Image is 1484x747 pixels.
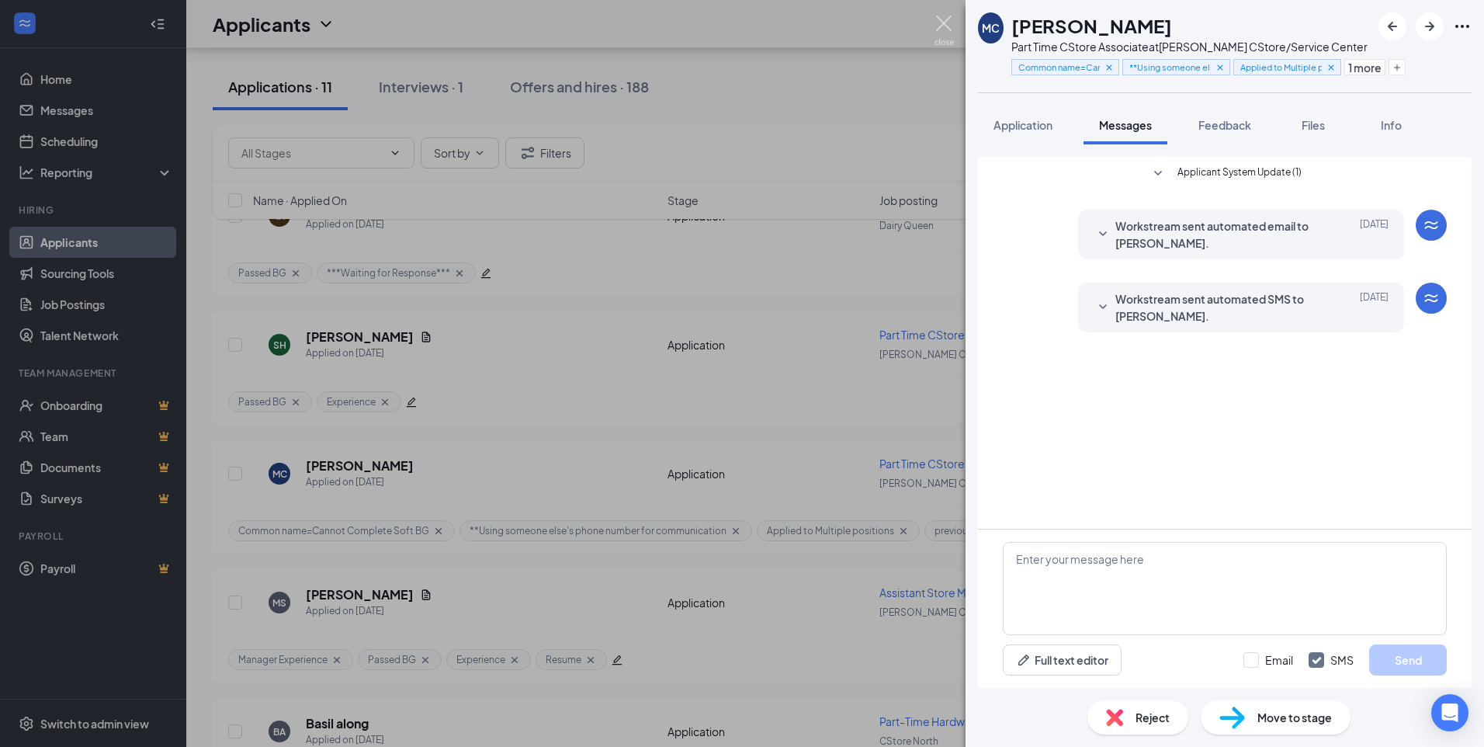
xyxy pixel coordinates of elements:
[1149,165,1167,183] svg: SmallChevronDown
[1136,709,1170,726] span: Reject
[1302,118,1325,132] span: Files
[1149,165,1302,183] button: SmallChevronDownApplicant System Update (1)
[1344,59,1385,75] button: 1 more
[1326,62,1337,73] svg: Cross
[1115,217,1319,252] span: Workstream sent automated email to [PERSON_NAME].
[1416,12,1444,40] button: ArrowRight
[1177,165,1302,183] span: Applicant System Update (1)
[1003,645,1122,676] button: Full text editorPen
[1011,12,1172,39] h1: [PERSON_NAME]
[1094,225,1112,244] svg: SmallChevronDown
[1198,118,1251,132] span: Feedback
[1378,12,1406,40] button: ArrowLeftNew
[1360,217,1389,252] span: [DATE]
[1420,17,1439,36] svg: ArrowRight
[1422,216,1441,235] svg: WorkstreamLogo
[1104,62,1115,73] svg: Cross
[1369,645,1447,676] button: Send
[1094,298,1112,317] svg: SmallChevronDown
[1257,709,1332,726] span: Move to stage
[1018,61,1100,74] span: Common name=Cannot Complete Soft BG
[982,20,1000,36] div: MC
[1389,59,1406,75] button: Plus
[1016,652,1032,668] svg: Pen
[993,118,1052,132] span: Application
[1392,63,1402,72] svg: Plus
[1431,694,1468,731] div: Open Intercom Messenger
[1383,17,1402,36] svg: ArrowLeftNew
[1381,118,1402,132] span: Info
[1240,61,1322,74] span: Applied to Multiple positions
[1422,289,1441,307] svg: WorkstreamLogo
[1215,62,1226,73] svg: Cross
[1011,39,1371,54] div: Part Time CStore Associate at [PERSON_NAME] CStore/Service Center
[1099,118,1152,132] span: Messages
[1129,61,1211,74] span: **Using someone else's phone number for communication
[1360,290,1389,325] span: [DATE]
[1115,290,1319,325] span: Workstream sent automated SMS to [PERSON_NAME].
[1453,17,1472,36] svg: Ellipses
